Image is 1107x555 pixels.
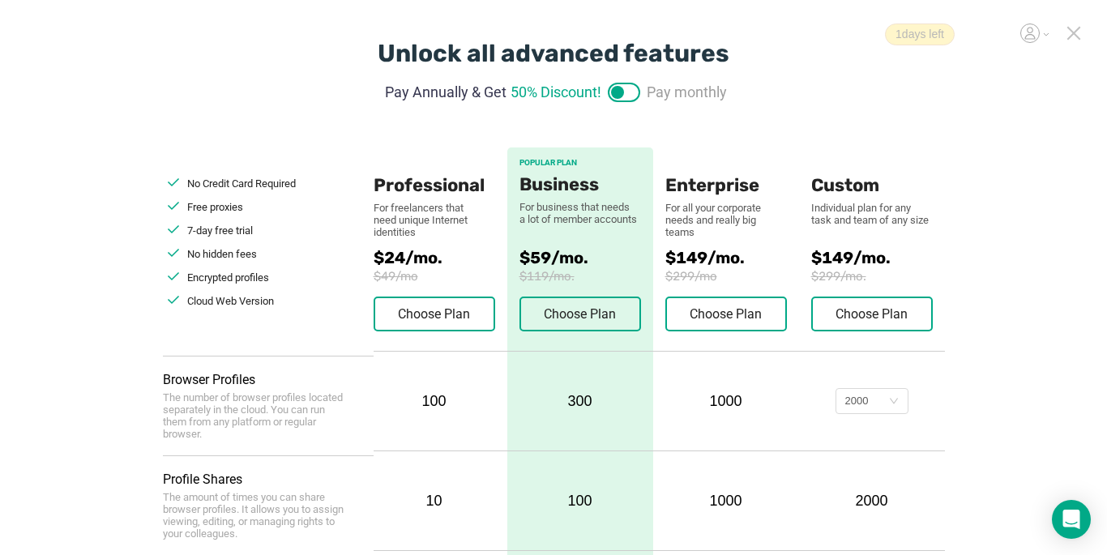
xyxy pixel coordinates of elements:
div: Business [519,174,641,195]
div: Unlock all advanced features [378,39,729,68]
div: a lot of member accounts [519,213,641,225]
button: Choose Plan [811,297,933,331]
div: Professional [374,147,495,196]
div: 100 [374,393,495,410]
div: For freelancers that need unique Internet identities [374,202,479,238]
span: Free proxies [187,201,243,213]
span: Pay Annually & Get [385,81,506,103]
span: $49/mo [374,269,507,284]
i: icon: down [889,396,899,408]
div: Browser Profiles [163,372,374,387]
div: 2000 [845,389,869,413]
div: Individual plan for any task and team of any size [811,202,933,226]
div: Custom [811,147,933,196]
span: $149/mo. [665,248,811,267]
div: 1000 [665,393,787,410]
span: Pay monthly [647,81,727,103]
span: $59/mo. [519,248,641,267]
div: For all your corporate needs and really big teams [665,202,787,238]
button: Choose Plan [519,297,641,331]
span: $299/mo [665,269,811,284]
div: POPULAR PLAN [519,158,641,168]
span: 50% Discount! [511,81,601,103]
div: 300 [507,352,653,450]
span: No Credit Card Required [187,177,296,190]
div: Open Intercom Messenger [1052,500,1091,539]
div: Enterprise [665,147,787,196]
span: $119/mo. [519,269,641,284]
div: 100 [507,451,653,550]
span: Encrypted profiles [187,271,269,284]
div: Profile Shares [163,472,374,487]
span: No hidden fees [187,248,257,260]
div: The amount of times you can share browser profiles. It allows you to assign viewing, editing, or ... [163,491,349,540]
div: The number of browser profiles located separately in the cloud. You can run them from any platfor... [163,391,349,440]
span: 1 days left [885,23,955,45]
div: 1000 [665,493,787,510]
span: 7-day free trial [187,224,253,237]
span: $299/mo. [811,269,945,284]
span: Cloud Web Version [187,295,274,307]
span: $24/mo. [374,248,507,267]
span: $149/mo. [811,248,945,267]
div: 10 [374,493,495,510]
div: For business that needs [519,201,641,213]
div: 2000 [811,493,933,510]
button: Choose Plan [374,297,495,331]
button: Choose Plan [665,297,787,331]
